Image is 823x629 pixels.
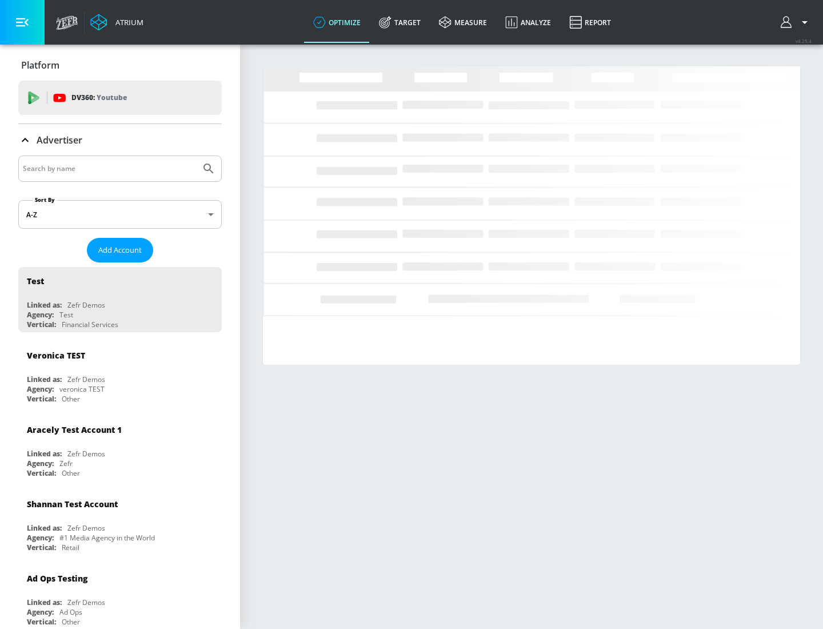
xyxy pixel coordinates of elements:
div: Linked as: [27,300,62,310]
div: Shannan Test Account [27,499,118,509]
a: optimize [304,2,370,43]
div: A-Z [18,200,222,229]
div: Zefr [59,459,73,468]
div: Retail [62,543,79,552]
div: Shannan Test AccountLinked as:Zefr DemosAgency:#1 Media Agency in the WorldVertical:Retail [18,490,222,555]
div: DV360: Youtube [18,81,222,115]
div: Zefr Demos [67,449,105,459]
div: Aracely Test Account 1Linked as:Zefr DemosAgency:ZefrVertical:Other [18,416,222,481]
div: Linked as: [27,449,62,459]
div: Linked as: [27,523,62,533]
p: DV360: [71,91,127,104]
div: Test [59,310,73,320]
div: Vertical: [27,394,56,404]
div: Agency: [27,384,54,394]
div: Advertiser [18,124,222,156]
p: Platform [21,59,59,71]
div: Veronica TESTLinked as:Zefr DemosAgency:veronica TESTVertical:Other [18,341,222,407]
a: Atrium [90,14,143,31]
div: Agency: [27,533,54,543]
div: Platform [18,49,222,81]
div: Other [62,468,80,478]
div: veronica TEST [59,384,105,394]
a: Target [370,2,430,43]
p: Advertiser [37,134,82,146]
div: Zefr Demos [67,523,105,533]
p: Youtube [97,91,127,103]
div: Veronica TEST [27,350,85,361]
div: Aracely Test Account 1 [27,424,122,435]
a: measure [430,2,496,43]
div: Vertical: [27,468,56,478]
div: Other [62,617,80,627]
div: Agency: [27,459,54,468]
div: Agency: [27,607,54,617]
div: Linked as: [27,375,62,384]
span: Add Account [98,244,142,257]
div: Vertical: [27,543,56,552]
div: Zefr Demos [67,598,105,607]
div: Vertical: [27,320,56,329]
div: Test [27,276,44,286]
input: Search by name [23,161,196,176]
div: TestLinked as:Zefr DemosAgency:TestVertical:Financial Services [18,267,222,332]
div: Financial Services [62,320,118,329]
div: Ad Ops [59,607,82,617]
label: Sort By [33,196,57,204]
button: Add Account [87,238,153,262]
div: Zefr Demos [67,375,105,384]
div: Atrium [111,17,143,27]
div: Zefr Demos [67,300,105,310]
a: Analyze [496,2,560,43]
span: v 4.25.4 [796,38,812,44]
div: Other [62,394,80,404]
div: Agency: [27,310,54,320]
div: Vertical: [27,617,56,627]
a: Report [560,2,620,43]
div: #1 Media Agency in the World [59,533,155,543]
div: Ad Ops Testing [27,573,87,584]
div: Linked as: [27,598,62,607]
